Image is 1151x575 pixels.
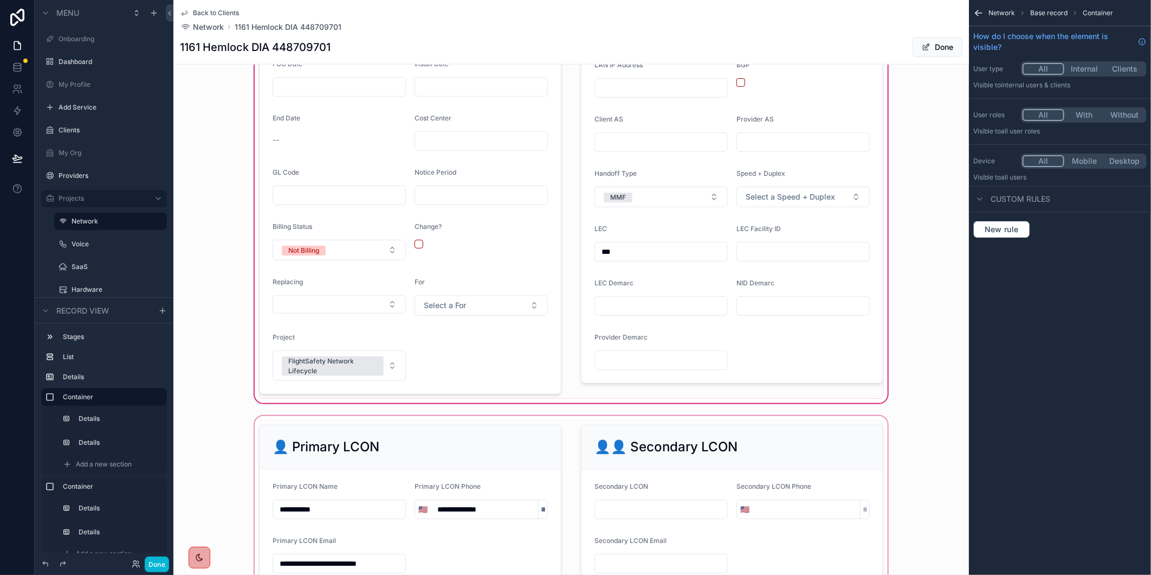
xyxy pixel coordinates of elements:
[973,221,1030,238] button: New rule
[63,353,163,361] label: List
[59,149,165,157] label: My Org
[973,31,1147,53] a: How do I choose when the element is visible?
[59,126,165,135] label: Clients
[1001,173,1026,181] span: all users
[973,81,1147,90] p: Visible to
[59,194,145,203] label: Projects
[1023,155,1064,167] button: All
[63,373,163,381] label: Details
[235,22,341,33] a: 1161 Hemlock DIA 448709701
[76,550,132,558] span: Add a new section
[79,528,160,536] label: Details
[193,9,239,17] span: Back to Clients
[180,40,331,55] h1: 1161 Hemlock DIA 448709701
[72,263,165,271] label: SaaS
[79,504,160,513] label: Details
[1030,9,1068,17] span: Base record
[79,438,160,447] label: Details
[59,171,165,180] label: Providers
[1001,81,1070,89] span: Internal users & clients
[1104,109,1145,121] button: Without
[59,103,165,112] label: Add Service
[35,323,173,553] div: scrollable content
[59,58,165,66] label: Dashboard
[72,240,165,248] label: Voice
[1104,63,1145,75] button: Clients
[180,22,224,33] a: Network
[1001,127,1040,135] span: All user roles
[973,65,1017,73] label: User type
[973,127,1147,136] p: Visible to
[180,9,239,17] a: Back to Clients
[1083,9,1113,17] span: Container
[973,173,1147,182] p: Visible to
[72,285,165,294] label: Hardware
[76,460,132,469] span: Add a new section
[973,111,1017,119] label: User roles
[63,482,163,491] label: Container
[980,225,1023,234] span: New rule
[193,22,224,33] span: Network
[1023,63,1064,75] button: All
[79,414,160,423] label: Details
[988,9,1015,17] span: Network
[72,217,160,226] label: Network
[59,80,165,89] label: My Profile
[56,305,109,316] span: Record view
[1064,63,1105,75] button: Internal
[973,157,1017,165] label: Device
[1064,155,1105,167] button: Mobile
[1023,109,1064,121] button: All
[63,333,163,341] label: Stages
[973,31,1134,53] span: How do I choose when the element is visible?
[63,393,158,401] label: Container
[59,35,165,43] label: Onboarding
[991,194,1050,205] span: Custom rules
[913,37,962,57] button: Done
[56,8,79,18] span: Menu
[145,557,169,572] button: Done
[1064,109,1105,121] button: With
[1104,155,1145,167] button: Desktop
